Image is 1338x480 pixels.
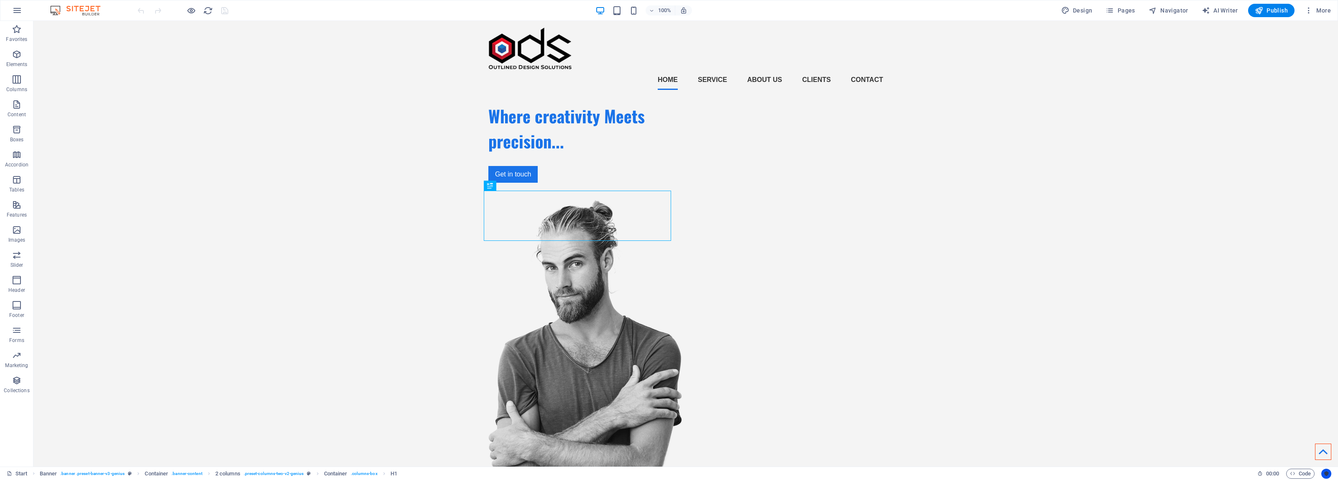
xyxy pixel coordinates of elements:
[1145,4,1192,17] button: Navigator
[6,61,28,68] p: Elements
[5,161,28,168] p: Accordion
[307,471,311,476] i: This element is a customizable preset
[9,312,24,319] p: Footer
[10,262,23,268] p: Slider
[1255,6,1288,15] span: Publish
[1061,6,1093,15] span: Design
[1149,6,1188,15] span: Navigator
[203,5,213,15] button: reload
[10,136,24,143] p: Boxes
[60,469,125,479] span: . banner .preset-banner-v3-genius
[8,237,26,243] p: Images
[351,469,378,479] span: . columns-box
[1321,469,1331,479] button: Usercentrics
[215,469,240,479] span: Click to select. Double-click to edit
[1058,4,1096,17] div: Design (Ctrl+Alt+Y)
[1106,6,1135,15] span: Pages
[1248,4,1295,17] button: Publish
[1058,4,1096,17] button: Design
[6,86,27,93] p: Columns
[128,471,132,476] i: This element is a customizable preset
[1198,4,1241,17] button: AI Writer
[8,287,25,294] p: Header
[40,469,397,479] nav: breadcrumb
[658,5,672,15] h6: 100%
[1257,469,1279,479] h6: Session time
[324,469,347,479] span: Click to select. Double-click to edit
[171,469,202,479] span: . banner-content
[646,5,675,15] button: 100%
[680,7,687,14] i: On resize automatically adjust zoom level to fit chosen device.
[1305,6,1331,15] span: More
[1286,469,1315,479] button: Code
[186,5,196,15] button: Click here to leave preview mode and continue editing
[6,36,27,43] p: Favorites
[391,469,397,479] span: Click to select. Double-click to edit
[9,337,24,344] p: Forms
[7,469,28,479] a: Click to cancel selection. Double-click to open Pages
[1102,4,1138,17] button: Pages
[8,111,26,118] p: Content
[244,469,304,479] span: . preset-columns-two-v2-genius
[1290,469,1311,479] span: Code
[1272,470,1273,477] span: :
[40,469,57,479] span: Click to select. Double-click to edit
[1266,469,1279,479] span: 00 00
[1202,6,1238,15] span: AI Writer
[145,469,168,479] span: Click to select. Double-click to edit
[9,186,24,193] p: Tables
[7,212,27,218] p: Features
[5,362,28,369] p: Marketing
[48,5,111,15] img: Editor Logo
[1301,4,1334,17] button: More
[4,387,29,394] p: Collections
[203,6,213,15] i: Reload page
